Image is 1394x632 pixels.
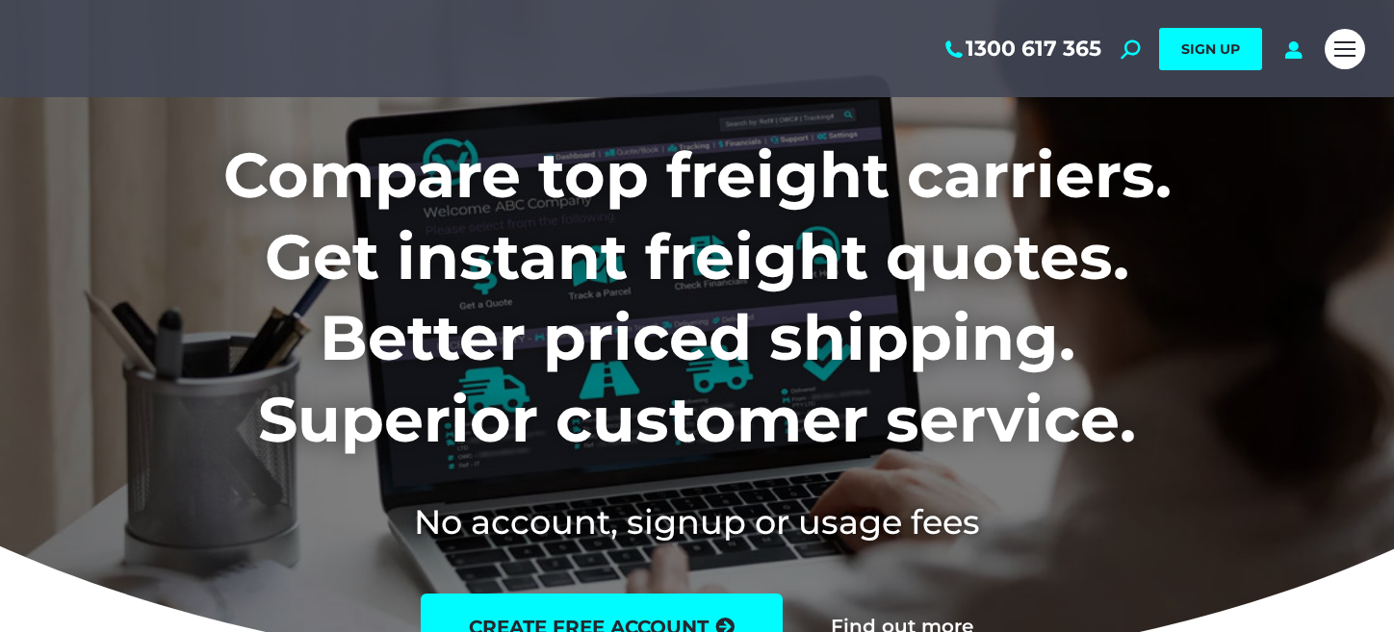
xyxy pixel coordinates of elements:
a: SIGN UP [1159,28,1262,70]
span: SIGN UP [1181,40,1240,58]
a: 1300 617 365 [942,37,1101,62]
h1: Compare top freight carriers. Get instant freight quotes. Better priced shipping. Superior custom... [96,135,1299,460]
a: Mobile menu icon [1325,29,1365,69]
h2: No account, signup or usage fees [96,498,1299,545]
